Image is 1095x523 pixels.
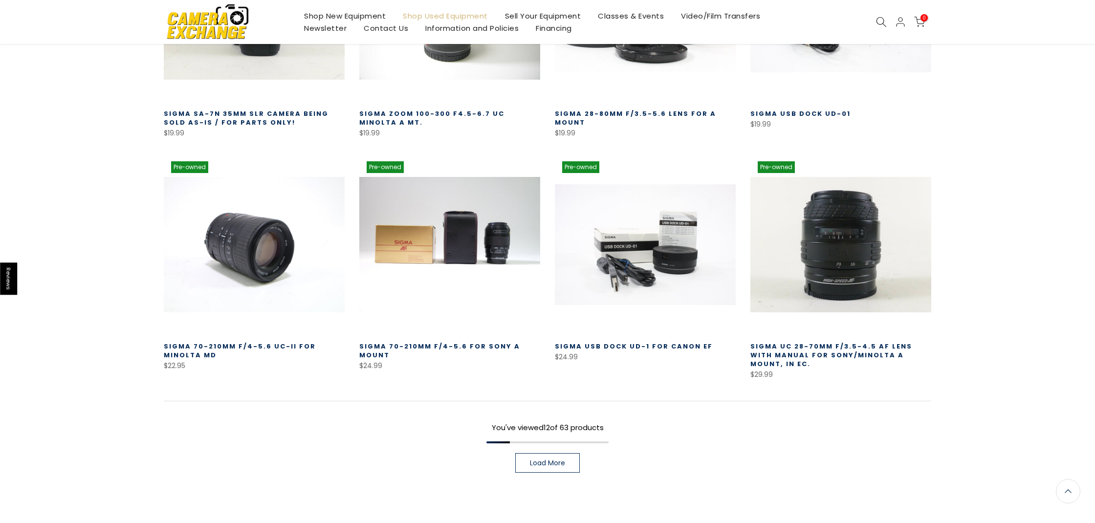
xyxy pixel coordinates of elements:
div: $24.99 [555,351,736,363]
div: $19.99 [750,118,931,131]
span: 0 [920,14,928,22]
a: Video/Film Transfers [673,10,769,22]
div: $24.99 [359,360,540,372]
a: 0 [914,17,925,27]
div: $19.99 [359,127,540,139]
a: Newsletter [296,22,355,34]
div: $19.99 [164,127,345,139]
a: Classes & Events [590,10,673,22]
a: Sigma 70-210mm f/4-5.6 UC-II for Minolta MD [164,342,316,360]
a: Sigma Zoom 100-300 f4.5-6.7 UC Minolta A Mt. [359,109,504,127]
span: 12 [544,422,550,433]
div: $22.95 [164,360,345,372]
a: Sigma USB Dock UD-1 for Canon EF [555,342,713,351]
a: Shop New Equipment [296,10,394,22]
a: Sigma 28-80mm f/3.5-5.6 lens for A Mount [555,109,716,127]
a: Back to the top [1056,479,1080,503]
a: Financing [527,22,581,34]
a: Load More [515,453,580,473]
a: Contact Us [355,22,417,34]
div: $19.99 [555,127,736,139]
a: Sell Your Equipment [496,10,590,22]
a: Sigma SA-7N 35mm SLR Camera being sold As-is / for Parts Only! [164,109,328,127]
a: Shop Used Equipment [394,10,497,22]
a: Sigma USB Dock UD-01 [750,109,851,118]
div: $29.99 [750,369,931,381]
a: Information and Policies [417,22,527,34]
span: Load More [530,459,565,466]
span: You've viewed of 63 products [492,422,604,433]
a: Sigma UC 28-70mm F/3.5-4.5 AF Lens with Manual for Sony/Minolta A mount, in EC. [750,342,912,369]
a: Sigma 70-210mm f/4-5.6 for Sony A Mount [359,342,520,360]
